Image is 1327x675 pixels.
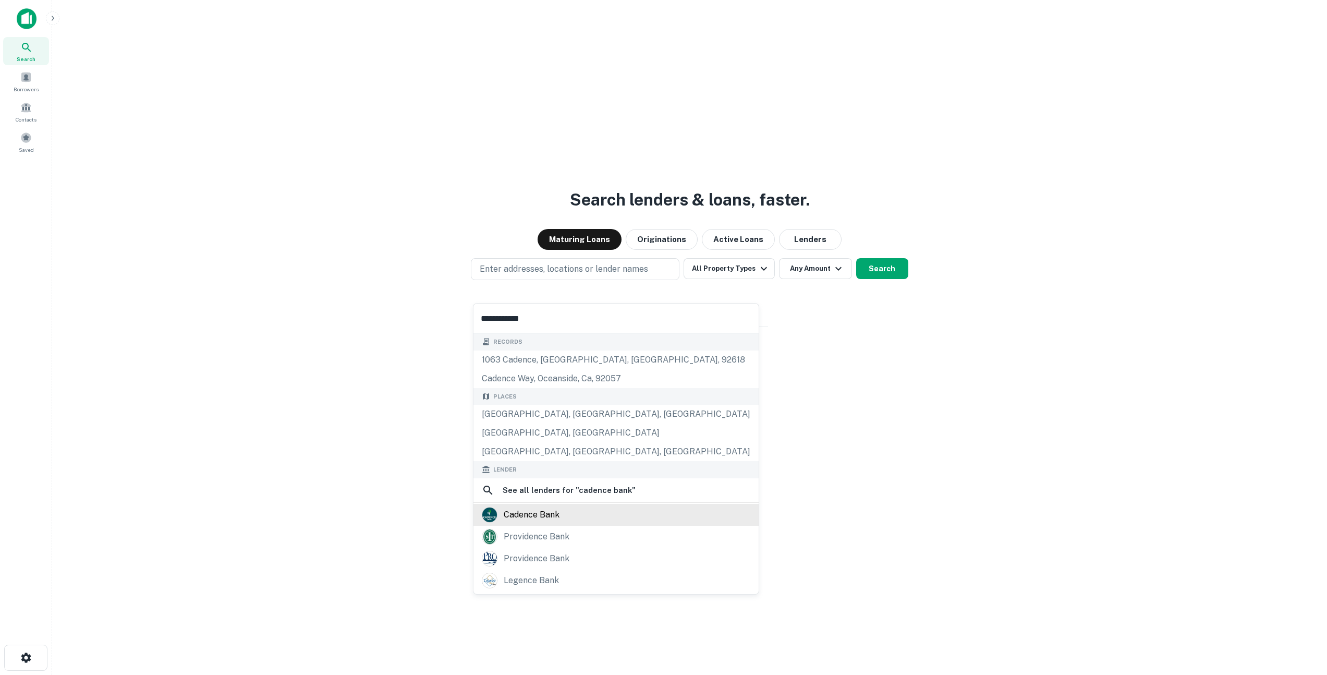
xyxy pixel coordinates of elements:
img: picture [482,508,497,522]
span: Places [493,392,517,401]
div: cadence way, oceanside, ca, 92057 [473,369,759,388]
a: Borrowers [3,67,49,95]
a: Search [3,37,49,65]
div: [GEOGRAPHIC_DATA], [GEOGRAPHIC_DATA] [473,424,759,442]
img: picture [482,573,497,588]
span: Lender [493,465,517,474]
a: cadence bank [473,504,759,526]
span: Borrowers [14,85,39,93]
div: [GEOGRAPHIC_DATA], [GEOGRAPHIC_DATA], [GEOGRAPHIC_DATA] [473,405,759,424]
p: Enter addresses, locations or lender names [480,263,648,275]
a: legence bank [473,570,759,592]
h3: Search lenders & loans, faster. [570,187,810,212]
img: providencebankga.com.png [482,529,497,544]
h6: See all lenders for " cadence bank " [503,484,636,497]
a: providence bank [473,526,759,548]
button: All Property Types [684,258,774,279]
button: Enter addresses, locations or lender names [471,258,679,280]
button: Active Loans [702,229,775,250]
img: capitalize-icon.png [17,8,36,29]
div: [GEOGRAPHIC_DATA], [GEOGRAPHIC_DATA], [GEOGRAPHIC_DATA] [473,442,759,461]
div: cadence bank [504,507,559,523]
div: legence bank [504,573,559,588]
div: providence bank [504,551,569,566]
span: Records [493,337,522,346]
button: Any Amount [779,258,852,279]
span: Saved [19,146,34,154]
div: providence bank [504,529,569,545]
span: Search [17,55,35,63]
img: picture [482,551,497,566]
button: Search [856,258,908,279]
button: Originations [626,229,698,250]
a: providence bank [473,548,759,570]
a: Saved [3,128,49,156]
div: 1063 cadence, [GEOGRAPHIC_DATA], [GEOGRAPHIC_DATA], 92618 [473,351,759,369]
span: Contacts [16,115,36,124]
a: Contacts [3,98,49,126]
iframe: Chat Widget [1275,592,1327,642]
button: Maturing Loans [538,229,622,250]
button: Lenders [779,229,842,250]
a: cape bank [473,592,759,613]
